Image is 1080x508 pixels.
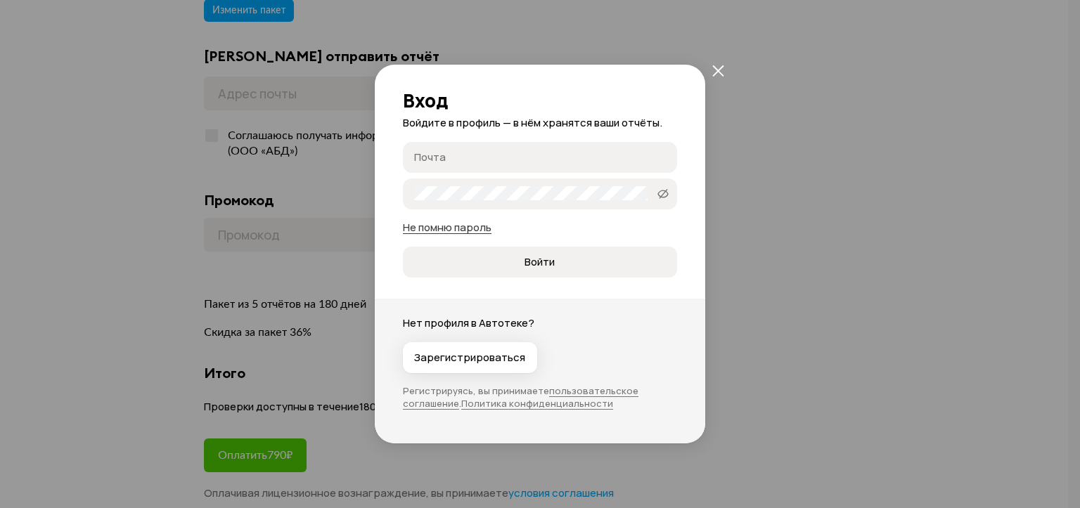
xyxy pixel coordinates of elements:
p: Войдите в профиль — в нём хранятся ваши отчёты. [403,115,677,131]
h2: Вход [403,90,677,111]
input: Почта [414,150,670,164]
p: Нет профиля в Автотеке? [403,315,677,331]
button: Зарегистрироваться [403,342,537,373]
a: Политика конфиденциальности [461,397,613,410]
a: пользовательское соглашение [403,384,638,410]
button: Войти [403,247,677,278]
p: Регистрируясь, вы принимаете . [403,384,677,410]
span: Зарегистрироваться [414,351,525,365]
a: Не помню пароль [403,220,491,235]
button: закрыть [705,58,731,83]
span: Войти [525,255,555,269]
